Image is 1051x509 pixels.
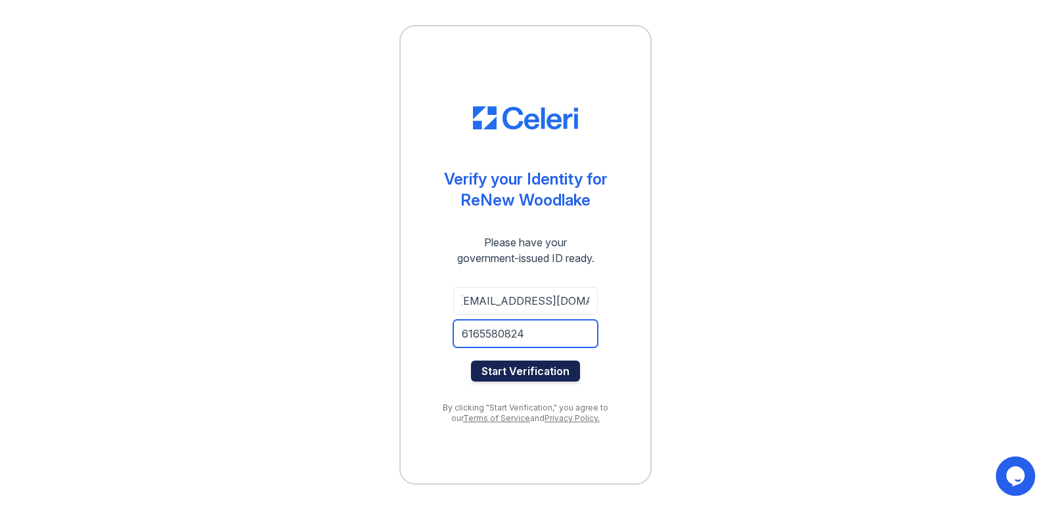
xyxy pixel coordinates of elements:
[463,413,530,423] a: Terms of Service
[434,234,618,266] div: Please have your government-issued ID ready.
[471,361,580,382] button: Start Verification
[473,106,578,130] img: CE_Logo_Blue-a8612792a0a2168367f1c8372b55b34899dd931a85d93a1a3d3e32e68fde9ad4.png
[453,320,598,347] input: Phone
[444,169,608,211] div: Verify your Identity for ReNew Woodlake
[427,403,624,424] div: By clicking "Start Verification," you agree to our and
[996,456,1038,496] iframe: chat widget
[545,413,600,423] a: Privacy Policy.
[453,287,598,315] input: Email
